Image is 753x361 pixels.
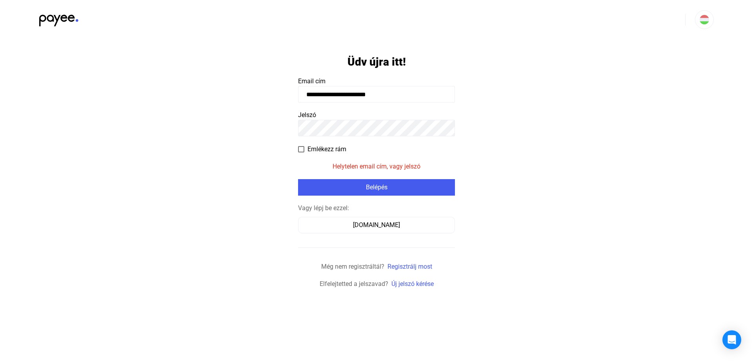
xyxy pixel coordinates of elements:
button: [DOMAIN_NAME] [298,217,455,233]
a: Regisztrálj most [387,263,432,270]
div: Vagy lépj be ezzel: [298,203,455,213]
a: [DOMAIN_NAME] [298,221,455,229]
div: Open Intercom Messenger [722,330,741,349]
img: HU [700,15,709,24]
button: HU [695,10,714,29]
mat-error: Helytelen email cím, vagy jelszó [333,162,420,171]
button: Belépés [298,179,455,196]
span: Még nem regisztráltál? [321,263,384,270]
span: Jelszó [298,111,316,119]
h1: Üdv újra itt! [347,55,406,69]
img: black-payee-blue-dot.svg [39,10,78,26]
div: [DOMAIN_NAME] [301,220,452,230]
span: Emlékezz rám [307,145,346,154]
div: Belépés [300,183,453,192]
a: Új jelszó kérése [391,280,434,288]
span: Elfelejtetted a jelszavad? [320,280,388,288]
span: Email cím [298,77,326,85]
